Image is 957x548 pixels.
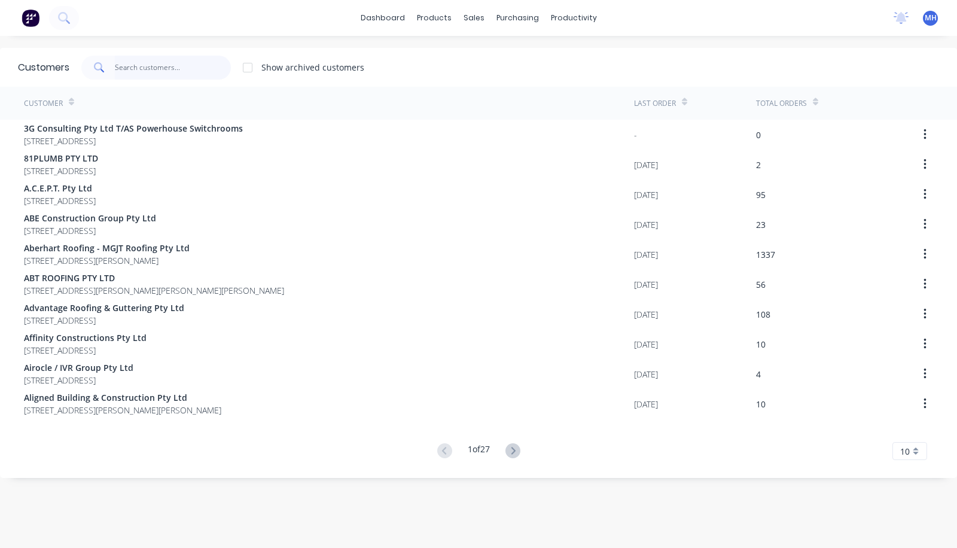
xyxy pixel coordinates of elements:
div: Customer [24,98,63,109]
div: Show archived customers [261,61,364,74]
div: 10 [756,398,766,410]
div: - [634,129,637,141]
span: Aligned Building & Construction Pty Ltd [24,391,221,404]
span: A.C.E.P.T. Pty Ltd [24,182,96,194]
div: 0 [756,129,761,141]
span: Advantage Roofing & Guttering Pty Ltd [24,302,184,314]
span: Aberhart Roofing - MGJT Roofing Pty Ltd [24,242,190,254]
div: [DATE] [634,159,658,171]
div: [DATE] [634,338,658,351]
div: [DATE] [634,368,658,380]
div: 23 [756,218,766,231]
div: [DATE] [634,218,658,231]
span: ABE Construction Group Pty Ltd [24,212,156,224]
div: [DATE] [634,308,658,321]
div: [DATE] [634,278,658,291]
div: 1 of 27 [468,443,490,460]
div: 2 [756,159,761,171]
div: [DATE] [634,248,658,261]
div: Total Orders [756,98,807,109]
span: [STREET_ADDRESS][PERSON_NAME] [24,254,190,267]
span: [STREET_ADDRESS] [24,344,147,357]
span: [STREET_ADDRESS] [24,224,156,237]
span: Airocle / IVR Group Pty Ltd [24,361,133,374]
span: [STREET_ADDRESS] [24,374,133,386]
a: dashboard [355,9,411,27]
div: sales [458,9,490,27]
div: [DATE] [634,188,658,201]
span: [STREET_ADDRESS][PERSON_NAME][PERSON_NAME][PERSON_NAME] [24,284,284,297]
div: Customers [18,60,69,75]
div: [DATE] [634,398,658,410]
img: Factory [22,9,39,27]
div: 4 [756,368,761,380]
span: [STREET_ADDRESS] [24,165,98,177]
span: [STREET_ADDRESS] [24,194,96,207]
div: productivity [545,9,603,27]
span: MH [925,13,937,23]
div: 1337 [756,248,775,261]
span: 81PLUMB PTY LTD [24,152,98,165]
span: ABT ROOFING PTY LTD [24,272,284,284]
div: 56 [756,278,766,291]
span: [STREET_ADDRESS] [24,314,184,327]
div: products [411,9,458,27]
span: [STREET_ADDRESS][PERSON_NAME][PERSON_NAME] [24,404,221,416]
span: Affinity Constructions Pty Ltd [24,331,147,344]
div: 95 [756,188,766,201]
div: Last Order [634,98,676,109]
span: 10 [900,445,910,458]
div: 10 [756,338,766,351]
span: 3G Consulting Pty Ltd T/AS Powerhouse Switchrooms [24,122,243,135]
input: Search customers... [115,56,231,80]
div: 108 [756,308,770,321]
div: purchasing [490,9,545,27]
span: [STREET_ADDRESS] [24,135,243,147]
